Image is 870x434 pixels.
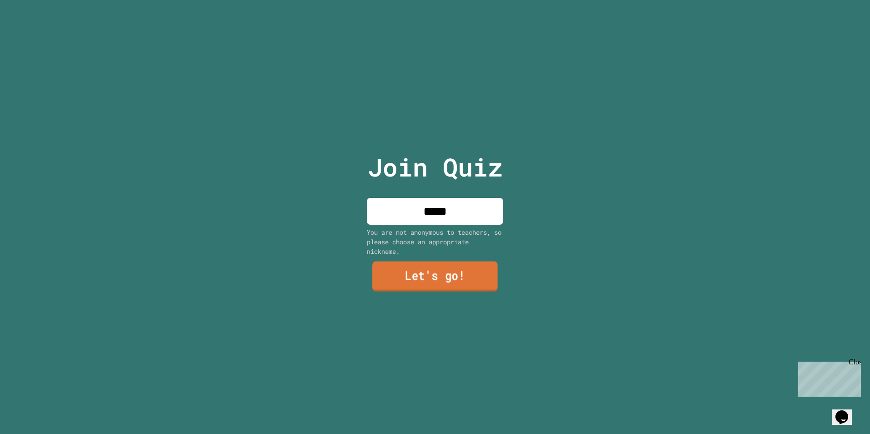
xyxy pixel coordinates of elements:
div: You are not anonymous to teachers, so please choose an appropriate nickname. [367,227,503,256]
iframe: chat widget [832,398,861,425]
p: Join Quiz [368,148,503,186]
div: Chat with us now!Close [4,4,63,58]
a: Let's go! [372,261,498,291]
iframe: chat widget [794,358,861,397]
